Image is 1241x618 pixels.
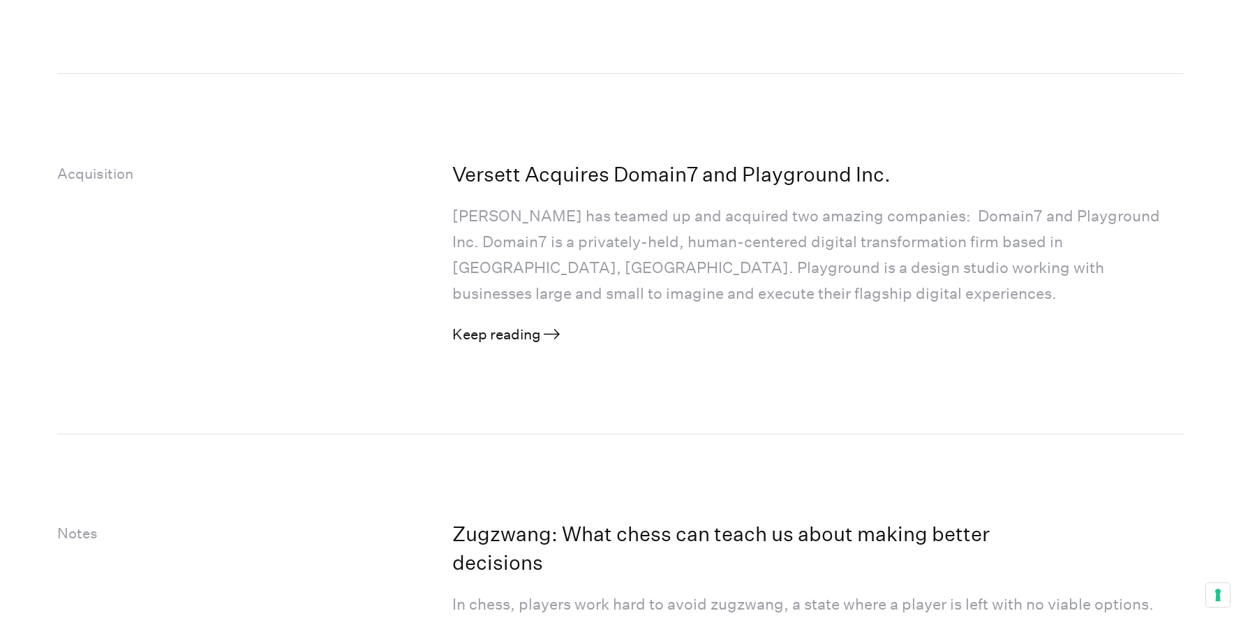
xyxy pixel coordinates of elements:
button: Your consent preferences for tracking technologies [1206,583,1230,607]
a: Zugzwang: What chess can teach us about making better decisions [452,520,1184,577]
a: Versett Acquires Domain7 and Playground Inc. [452,161,1184,189]
a: Keep reading [452,325,560,343]
p: [PERSON_NAME] has teamed up and acquired two amazing companies: Domain7 and Playground Inc. Domai... [452,203,1184,307]
h4: Zugzwang: What chess can teach us about making better decisions [452,520,1057,577]
div: Acquisition [57,161,394,333]
h4: Versett Acquires Domain7 and Playground Inc. [452,161,1057,189]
